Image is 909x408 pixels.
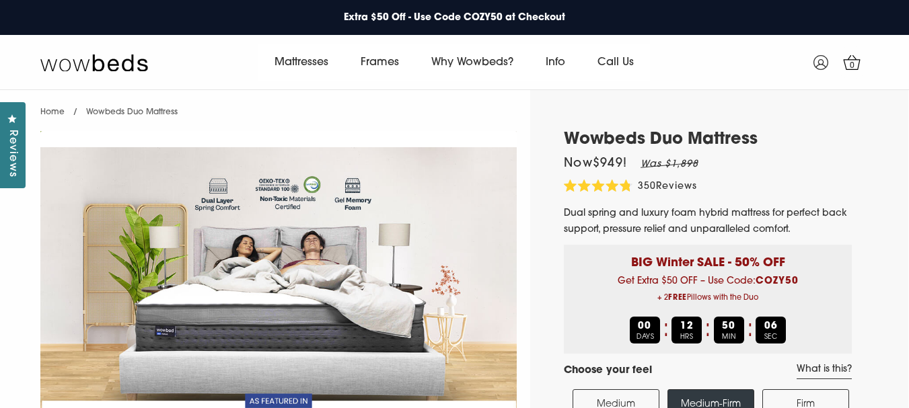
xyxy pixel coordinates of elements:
a: Why Wowbeds? [415,44,530,81]
span: Get Extra $50 OFF – Use Code: [574,276,842,307]
span: 350 [638,181,656,192]
span: Wowbeds Duo Mattress [86,108,178,116]
span: + 2 Pillows with the Duo [574,290,842,307]
b: FREE [668,294,687,302]
b: 12 [680,321,694,331]
a: Home [40,108,65,116]
em: Was $1,898 [641,159,698,169]
b: 06 [764,321,778,331]
div: MIN [714,317,744,343]
h1: Wowbeds Duo Mattress [564,130,852,150]
b: COZY50 [756,276,799,286]
span: / [73,108,77,116]
h4: Choose your feel [564,364,652,379]
nav: breadcrumbs [40,90,178,124]
a: Mattresses [258,44,344,81]
div: SEC [756,317,786,343]
b: 00 [638,321,651,331]
a: 0 [835,46,869,79]
img: Wow Beds Logo [40,53,148,72]
div: DAYS [630,317,660,343]
div: HRS [671,317,702,343]
span: Now $949 ! [564,158,627,170]
a: Call Us [581,44,650,81]
span: 0 [846,59,859,73]
a: Info [530,44,581,81]
span: Dual spring and luxury foam hybrid mattress for perfect back support, pressure relief and unparal... [564,208,847,235]
span: Reviews [656,181,697,192]
a: Frames [344,44,415,81]
a: Extra $50 Off - Use Code COZY50 at Checkout [337,4,572,32]
div: 350Reviews [564,179,697,195]
span: Reviews [3,130,21,177]
p: BIG Winter SALE - 50% OFF [574,245,842,272]
a: What is this? [797,364,852,379]
b: 50 [722,321,735,331]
